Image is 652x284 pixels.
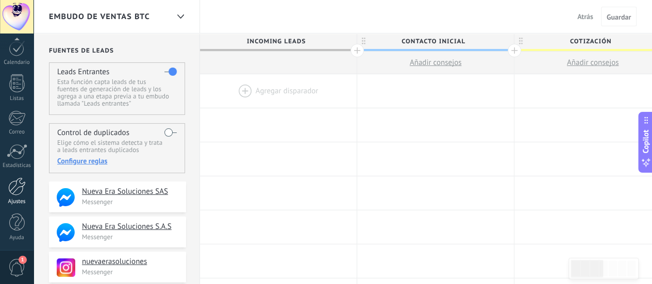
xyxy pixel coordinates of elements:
[57,139,176,154] p: Elige cómo el sistema detecta y trata a leads entrantes duplicados
[567,58,619,68] span: Añadir consejos
[357,34,514,49] div: Contacto inicial
[200,34,352,49] span: Incoming leads
[82,268,180,276] p: Messenger
[57,67,109,77] h4: Leads Entrantes
[410,58,462,68] span: Añadir consejos
[82,222,178,232] h4: Nueva Era Soluciones S.A.S
[49,47,186,55] h2: Fuentes de leads
[2,198,32,205] div: Ajustes
[2,129,32,136] div: Correo
[577,12,593,21] span: Atrás
[2,235,32,241] div: Ayuda
[57,78,176,107] p: Esta función capta leads de tus fuentes de generación de leads y los agrega a una etapa previa a ...
[82,187,178,197] h4: Nueva Era Soluciones SAS
[82,257,178,267] h4: nuevaerasoluciones
[357,34,509,49] span: Contacto inicial
[357,52,514,74] button: Añadir consejos
[82,197,180,206] p: Messenger
[573,9,597,24] button: Atrás
[57,156,176,165] div: Configure reglas
[607,13,631,21] span: Guardar
[641,129,651,153] span: Copilot
[2,162,32,169] div: Estadísticas
[19,256,27,264] span: 1
[601,7,637,26] button: Guardar
[57,128,129,138] h4: Control de duplicados
[172,7,189,27] div: Embudo de ventas BTC
[2,95,32,102] div: Listas
[49,12,150,22] span: Embudo de ventas BTC
[2,59,32,66] div: Calendario
[200,34,357,49] div: Incoming leads
[82,232,180,241] p: Messenger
